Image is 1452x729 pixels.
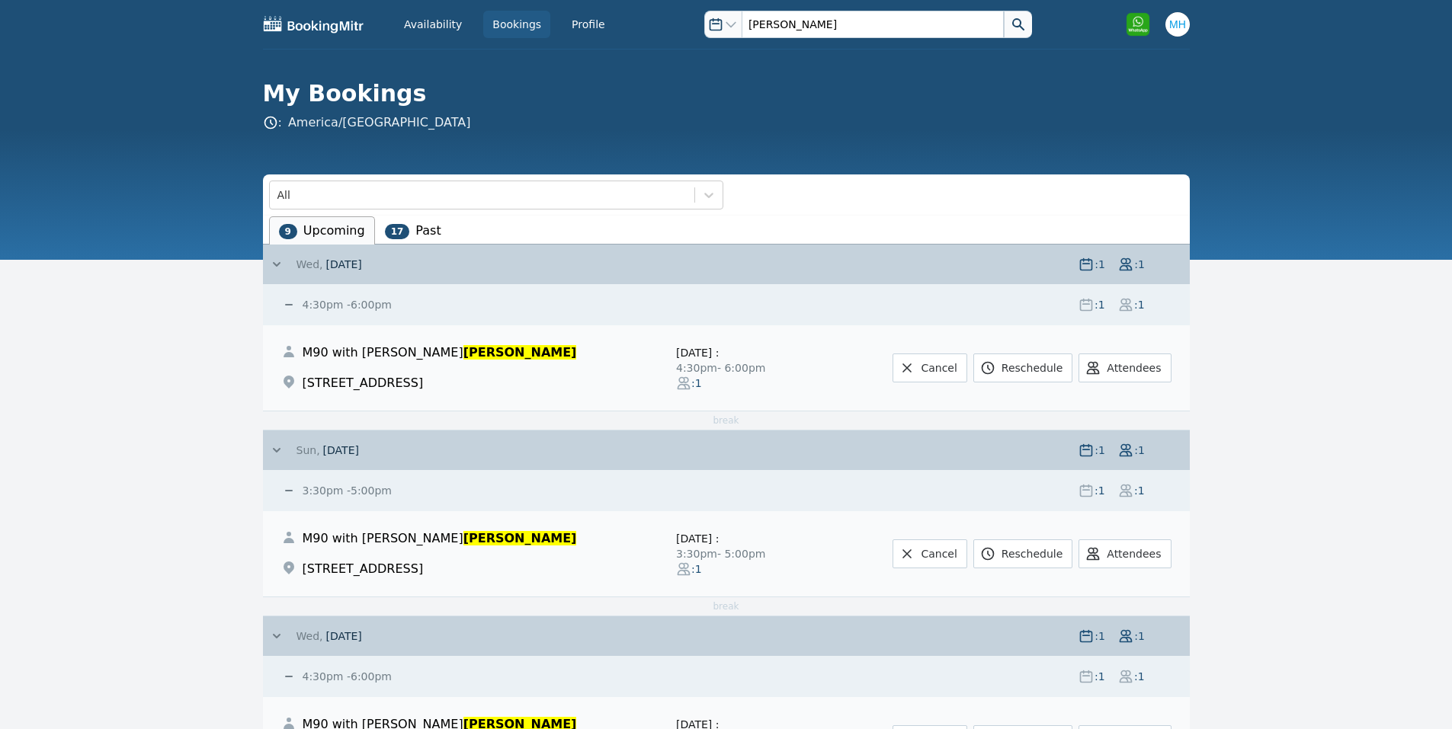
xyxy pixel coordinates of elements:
span: : 1 [1133,297,1146,312]
span: 4:30pm [303,299,344,311]
span: : 1 [1133,483,1146,498]
span: 9 [279,224,297,239]
button: Attendees [1079,353,1171,382]
button: Sun, [DATE] :1:1 [269,443,1190,458]
span: : 1 [691,376,704,391]
span: [DATE] [323,444,359,456]
span: : 1 [1094,297,1106,312]
span: : 1 [1094,669,1106,684]
span: [DATE] [325,258,361,270]
li: Upcoming [269,216,375,245]
div: 4:30pm - 6:00pm [676,360,798,376]
div: break [263,596,1190,615]
button: 4:30pm -6:00pm :1:1 [281,669,1190,684]
a: Bookings [483,11,550,38]
span: : [263,114,471,132]
span: [DATE] [325,630,361,642]
span: : 1 [1133,628,1146,644]
h1: My Bookings [263,80,1178,107]
small: - 5:00pm [300,484,392,497]
span: Wed, [296,630,323,642]
span: [DATE] [676,347,712,359]
a: Profile [563,11,614,38]
span: Wed, [296,258,323,270]
small: - 6:00pm [300,670,392,683]
span: : 1 [1133,257,1146,272]
div: : [676,345,798,360]
a: America/[GEOGRAPHIC_DATA] [288,115,471,129]
span: : 1 [1094,628,1106,644]
a: Cancel [893,539,966,568]
button: 4:30pm -6:00pm :1:1 [281,297,1190,312]
span: [PERSON_NAME] [463,531,577,545]
div: 3:30pm - 5:00pm [676,546,798,561]
span: : 1 [1094,257,1106,272]
a: Cancel [893,353,966,382]
span: 17 [385,224,410,239]
span: M90 with [PERSON_NAME] [303,531,463,545]
small: - 6:00pm [300,299,392,311]
span: 4:30pm [303,670,344,683]
button: Wed, [DATE] :1:1 [269,628,1190,644]
span: [STREET_ADDRESS] [303,376,424,390]
span: Sun, [296,444,320,456]
li: Past [375,216,451,245]
img: Click to open WhatsApp [1126,12,1150,37]
span: [DATE] [676,532,712,545]
button: Attendees [1079,539,1171,568]
span: : 1 [1094,443,1106,458]
a: Availability [395,11,471,38]
span: : 1 [1094,483,1106,498]
div: break [263,411,1190,430]
span: : 1 [691,561,704,577]
span: : 1 [1133,669,1146,684]
a: Reschedule [973,539,1072,568]
div: All [277,187,290,203]
div: : [676,531,798,546]
span: 3:30pm [303,484,344,497]
span: [PERSON_NAME] [463,345,577,360]
button: Wed, [DATE] :1:1 [269,257,1190,272]
span: : 1 [1133,443,1146,458]
img: BookingMitr [263,15,365,34]
button: 3:30pm -5:00pm :1:1 [281,483,1190,498]
a: Reschedule [973,353,1072,382]
span: [STREET_ADDRESS] [303,561,424,576]
span: M90 with [PERSON_NAME] [303,345,463,360]
input: Search booking [742,11,1004,38]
